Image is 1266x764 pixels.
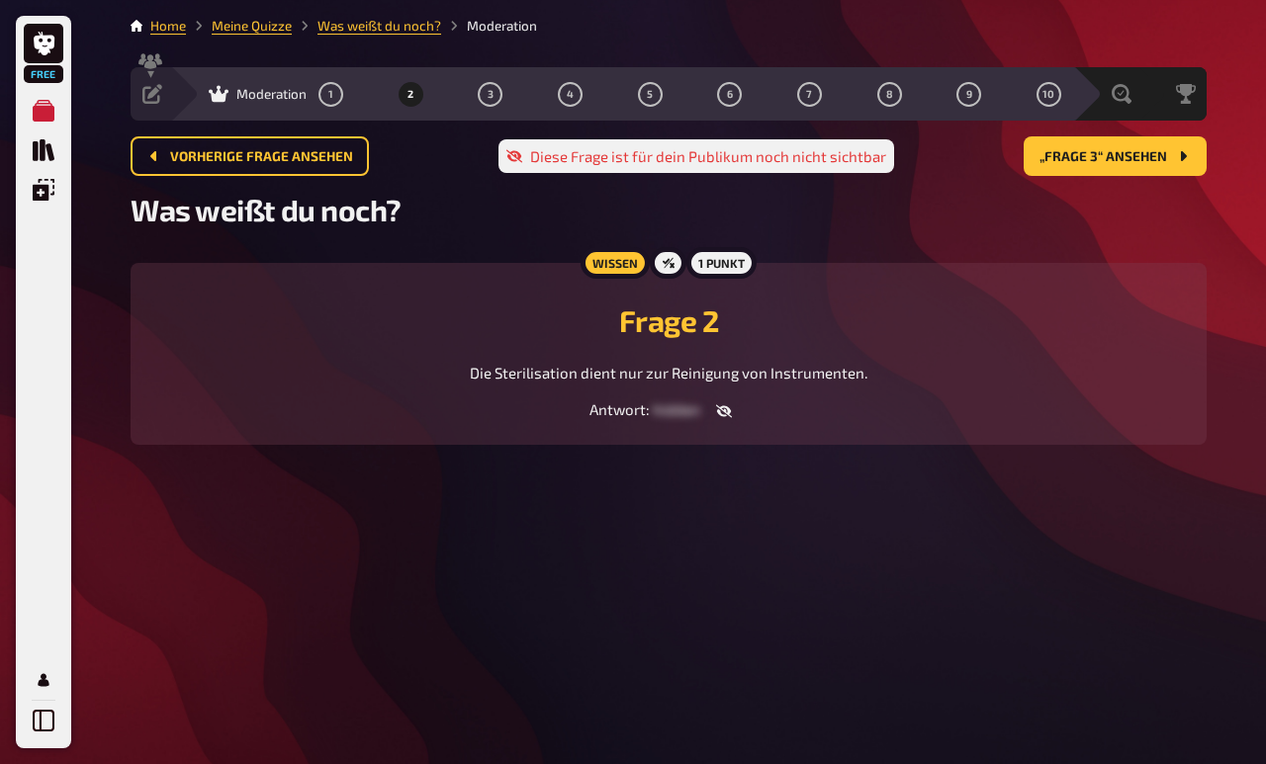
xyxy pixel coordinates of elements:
span: Was weißt du noch? [131,192,402,227]
button: 4 [554,78,586,110]
div: 1 Punkt [686,247,757,279]
button: 8 [873,78,905,110]
a: Meine Quizze [24,91,63,130]
span: 2 [407,89,413,100]
span: 7 [806,89,812,100]
a: Einblendungen [24,170,63,210]
li: Moderation [441,16,537,36]
h2: Frage 2 [154,302,1183,338]
li: Was weißt du noch? [292,16,441,36]
button: 7 [793,78,825,110]
button: 10 [1033,78,1064,110]
button: 2 [395,78,426,110]
a: Meine Quizze [212,18,292,34]
span: 6 [727,89,733,100]
span: 5 [647,89,653,100]
button: Vorherige Frage ansehen [131,136,369,176]
li: Home [150,16,186,36]
a: Quiz Sammlung [24,130,63,170]
span: „Frage 3“ ansehen [1040,150,1167,164]
span: 9 [966,89,972,100]
span: 8 [886,89,893,100]
div: Diese Frage ist für dein Publikum noch nicht sichtbar [498,139,894,173]
a: Mein Konto [24,660,63,700]
li: Meine Quizze [186,16,292,36]
span: 1 [328,89,333,100]
button: 1 [316,78,347,110]
span: Moderation [236,86,307,102]
span: 10 [1042,89,1054,100]
span: Free [26,68,61,80]
span: hidden [653,400,700,418]
div: Antwort : [154,400,1183,421]
span: 3 [488,89,494,100]
button: 9 [953,78,985,110]
div: Wissen [581,247,650,279]
button: 5 [634,78,666,110]
a: Was weißt du noch? [317,18,441,34]
a: Home [150,18,186,34]
span: Die Sterilisation dient nur zur Reinigung von Instrumenten. [470,364,867,382]
span: 4 [567,89,574,100]
span: Vorherige Frage ansehen [170,150,353,164]
button: „Frage 3“ ansehen [1024,136,1207,176]
button: 3 [475,78,506,110]
button: 6 [714,78,746,110]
